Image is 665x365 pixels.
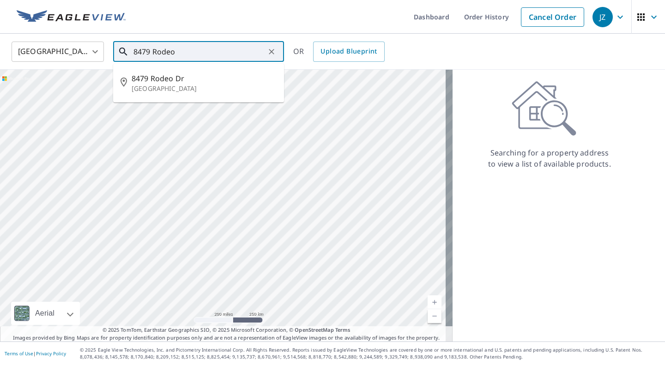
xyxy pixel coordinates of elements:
[488,147,611,169] p: Searching for a property address to view a list of available products.
[265,45,278,58] button: Clear
[293,42,385,62] div: OR
[11,302,80,325] div: Aerial
[103,326,351,334] span: © 2025 TomTom, Earthstar Geographics SIO, © 2025 Microsoft Corporation, ©
[80,347,660,360] p: © 2025 Eagle View Technologies, Inc. and Pictometry International Corp. All Rights Reserved. Repo...
[295,326,333,333] a: OpenStreetMap
[5,350,33,357] a: Terms of Use
[17,10,126,24] img: EV Logo
[521,7,584,27] a: Cancel Order
[428,295,441,309] a: Current Level 5, Zoom In
[32,302,57,325] div: Aerial
[132,73,277,84] span: 8479 Rodeo Dr
[5,351,66,356] p: |
[12,39,104,65] div: [GEOGRAPHIC_DATA]
[428,309,441,323] a: Current Level 5, Zoom Out
[320,46,377,57] span: Upload Blueprint
[133,39,265,65] input: Search by address or latitude-longitude
[592,7,613,27] div: JZ
[335,326,351,333] a: Terms
[36,350,66,357] a: Privacy Policy
[132,84,277,93] p: [GEOGRAPHIC_DATA]
[313,42,384,62] a: Upload Blueprint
